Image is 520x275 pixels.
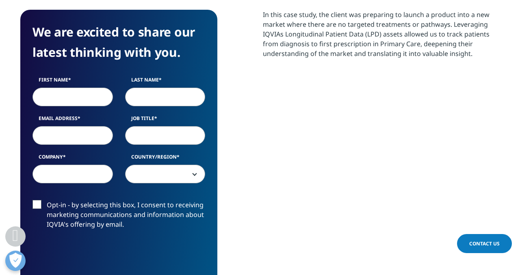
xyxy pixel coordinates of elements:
[32,242,156,274] iframe: reCAPTCHA
[125,153,206,165] label: Country/Region
[32,153,113,165] label: Company
[5,251,26,271] button: Open Preferences
[32,200,205,234] label: Opt-in - by selecting this box, I consent to receiving marketing communications and information a...
[125,115,206,126] label: Job Title
[125,76,206,88] label: Last Name
[263,10,500,64] p: In this case study, the client was preparing to launch a product into a new market where there ar...
[469,240,500,247] span: Contact Us
[457,234,512,253] a: Contact Us
[32,22,205,62] h4: We are excited to share our latest thinking with you.
[32,115,113,126] label: Email Address
[32,76,113,88] label: First Name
